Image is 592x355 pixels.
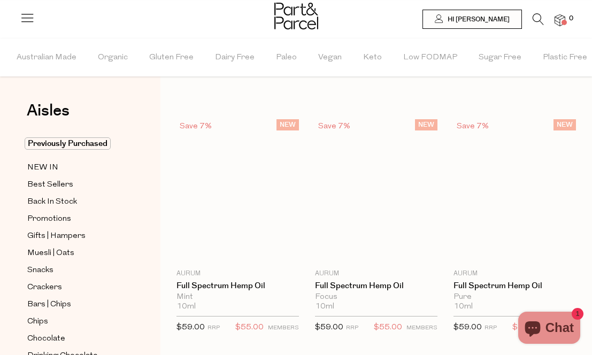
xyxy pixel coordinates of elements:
[403,39,457,76] span: Low FODMAP
[27,298,125,311] a: Bars | Chips
[27,161,58,174] span: NEW IN
[555,14,565,26] a: 0
[27,196,77,209] span: Back In Stock
[176,323,205,331] span: $59.00
[176,281,299,291] a: Full Spectrum Hemp Oil
[27,333,65,345] span: Chocolate
[27,212,125,226] a: Promotions
[276,39,297,76] span: Paleo
[149,39,194,76] span: Gluten Free
[27,195,125,209] a: Back In Stock
[176,269,299,279] p: Aurum
[27,264,53,277] span: Snacks
[422,10,522,29] a: Hi [PERSON_NAME]
[176,292,299,302] div: Mint
[514,191,515,192] img: Full Spectrum Hemp Oil
[415,119,437,130] span: NEW
[27,99,70,122] span: Aisles
[315,119,353,134] div: Save 7%
[27,229,125,243] a: Gifts | Hampers
[27,137,125,150] a: Previously Purchased
[315,269,437,279] p: Aurum
[27,247,74,260] span: Muesli | Oats
[27,332,125,345] a: Chocolate
[512,321,541,335] span: $55.00
[27,281,62,294] span: Crackers
[453,323,482,331] span: $59.00
[566,14,576,24] span: 0
[453,302,473,312] span: 10ml
[27,315,48,328] span: Chips
[479,39,521,76] span: Sugar Free
[315,292,437,302] div: Focus
[374,321,402,335] span: $55.00
[453,281,576,291] a: Full Spectrum Hemp Oil
[27,213,71,226] span: Promotions
[176,302,196,312] span: 10ml
[276,119,299,130] span: NEW
[27,315,125,328] a: Chips
[453,292,576,302] div: Pure
[453,119,492,134] div: Save 7%
[207,325,220,331] small: RRP
[515,312,583,346] inbox-online-store-chat: Shopify online store chat
[237,191,238,192] img: Full Spectrum Hemp Oil
[485,325,497,331] small: RRP
[27,161,125,174] a: NEW IN
[27,281,125,294] a: Crackers
[268,325,299,331] small: MEMBERS
[315,302,334,312] span: 10ml
[27,178,125,191] a: Best Sellers
[17,39,76,76] span: Australian Made
[98,39,128,76] span: Organic
[274,3,318,29] img: Part&Parcel
[445,15,510,24] span: Hi [PERSON_NAME]
[176,119,215,134] div: Save 7%
[318,39,342,76] span: Vegan
[406,325,437,331] small: MEMBERS
[27,298,71,311] span: Bars | Chips
[25,137,111,150] span: Previously Purchased
[346,325,358,331] small: RRP
[27,230,86,243] span: Gifts | Hampers
[235,321,264,335] span: $55.00
[363,39,382,76] span: Keto
[453,269,576,279] p: Aurum
[315,323,343,331] span: $59.00
[27,179,73,191] span: Best Sellers
[543,39,587,76] span: Plastic Free
[27,264,125,277] a: Snacks
[215,39,255,76] span: Dairy Free
[27,103,70,129] a: Aisles
[27,246,125,260] a: Muesli | Oats
[553,119,576,130] span: NEW
[315,281,437,291] a: Full Spectrum Hemp Oil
